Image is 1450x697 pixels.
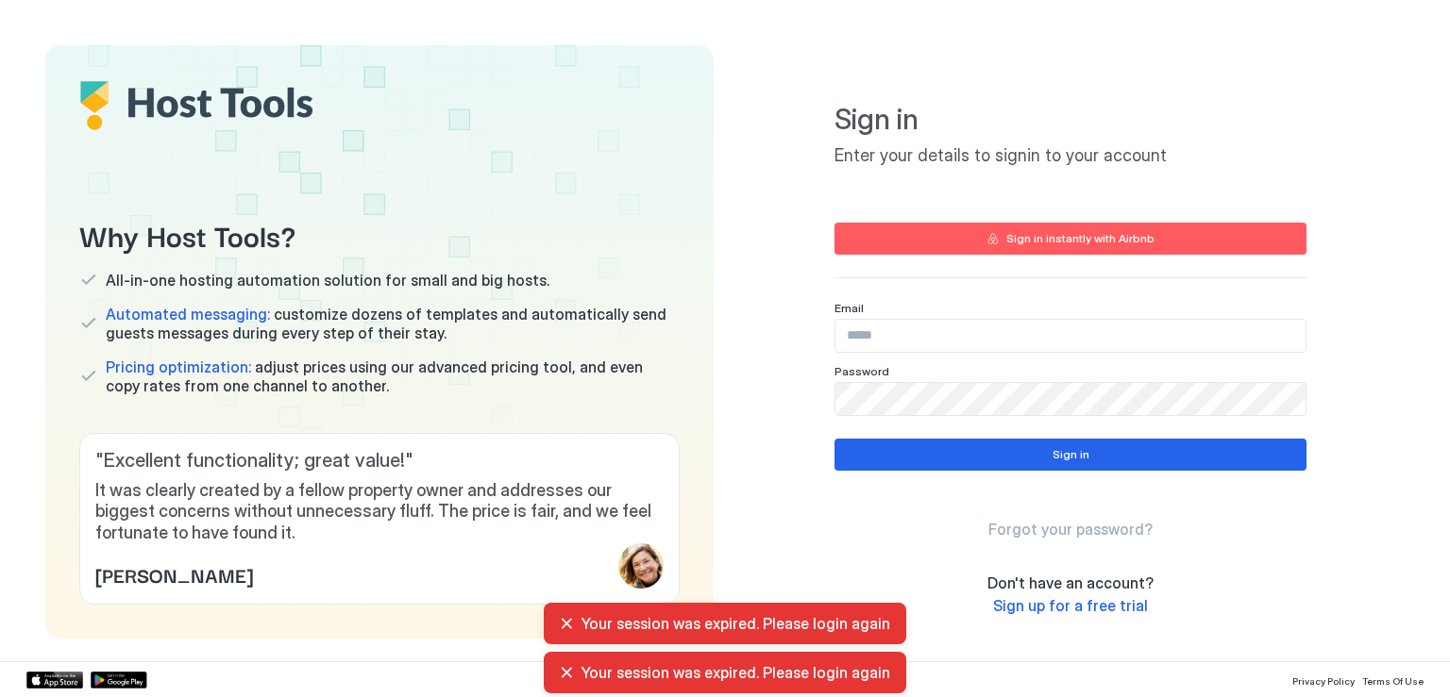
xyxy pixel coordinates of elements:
div: Sign in [1053,446,1089,463]
a: Forgot your password? [988,520,1153,539]
span: Enter your details to signin to your account [835,145,1307,167]
div: profile [618,543,664,589]
div: Sign in instantly with Airbnb [1006,230,1155,247]
span: Why Host Tools? [79,213,680,256]
span: Your session was expired. Please login again [582,663,891,682]
span: Email [835,301,864,315]
button: Sign in instantly with Airbnb [835,223,1307,255]
span: Pricing optimization: [106,357,251,376]
iframe: Intercom live chat [19,633,64,678]
a: Sign up for a free trial [993,596,1148,616]
span: Automated messaging: [106,305,270,324]
span: Sign in [835,102,1307,138]
span: " Excellent functionality; great value! " [95,449,664,473]
span: All-in-one hosting automation solution for small and big hosts. [106,271,549,290]
span: customize dozens of templates and automatically send guests messages during every step of their s... [106,305,680,342]
span: Your session was expired. Please login again [582,614,891,633]
span: [PERSON_NAME] [95,560,253,589]
span: Password [835,364,889,378]
span: adjust prices using our advanced pricing tool, and even copy rates from one channel to another. [106,357,680,395]
span: It was clearly created by a fellow property owner and addresses our biggest concerns without unne... [95,480,664,544]
span: Forgot your password? [988,520,1153,539]
input: Input Field [835,383,1306,415]
input: Input Field [835,320,1306,352]
span: Sign up for a free trial [993,596,1148,615]
span: Don't have an account? [987,573,1154,592]
button: Sign in [835,439,1307,471]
